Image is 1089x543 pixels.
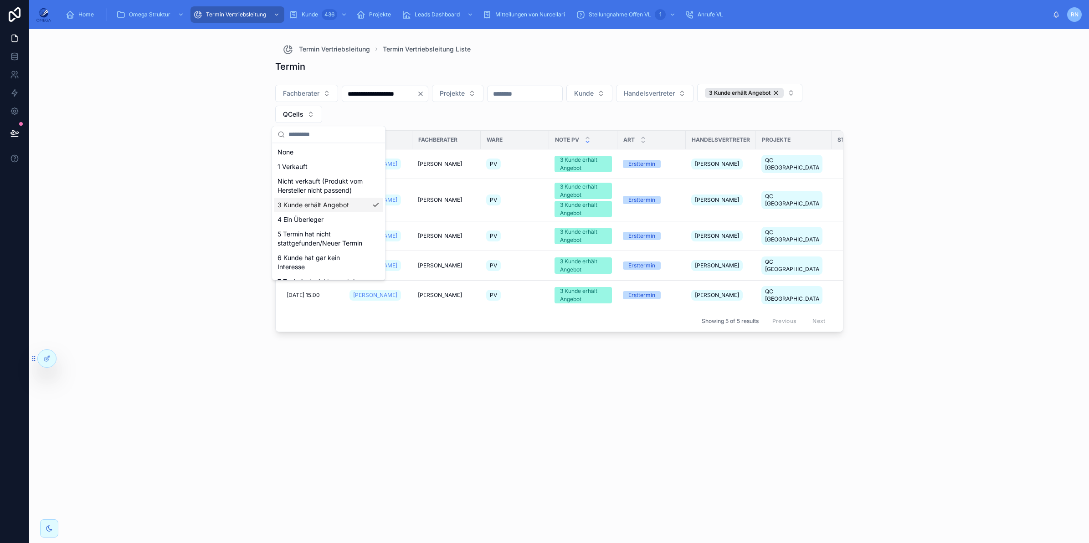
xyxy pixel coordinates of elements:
[353,292,397,299] span: [PERSON_NAME]
[490,262,497,269] span: PV
[349,290,401,301] a: [PERSON_NAME]
[697,84,802,102] button: Select Button
[628,196,655,204] div: Ersttermin
[490,160,497,168] span: PV
[418,196,462,204] span: [PERSON_NAME]
[765,229,819,243] span: QC [GEOGRAPHIC_DATA]/[GEOGRAPHIC_DATA]
[286,6,352,23] a: Kunde436
[418,160,462,168] span: [PERSON_NAME]
[655,9,666,20] div: 1
[628,232,655,240] div: Ersttermin
[275,106,322,123] button: Select Button
[495,11,565,18] span: Mitteilungen von Nurcellari
[705,88,784,98] div: 3 Kunde erhält Angebot
[283,110,303,119] span: QCells
[624,89,675,98] span: Handelsvertreter
[555,136,579,143] span: Note PV
[417,90,428,97] button: Clear
[490,232,497,240] span: PV
[440,89,465,98] span: Projekte
[480,6,571,23] a: Mitteilungen von Nurcellari
[682,6,729,23] a: Anrufe VL
[623,136,635,143] span: Art
[573,6,680,23] a: Stellungnahme Offen VL1
[418,232,462,240] span: [PERSON_NAME]
[287,292,320,299] span: [DATE] 15:00
[560,183,606,199] div: 3 Kunde erhält Angebot
[415,11,460,18] span: Leads Dashboard
[574,89,594,98] span: Kunde
[1071,11,1079,18] span: RN
[275,60,305,73] h1: Termin
[698,11,723,18] span: Anrufe VL
[490,292,497,299] span: PV
[274,174,383,198] div: Nicht verkauft (Produkt vom Hersteller nicht passend)
[274,251,383,274] div: 6 Kunde hat gar kein Interesse
[762,136,791,143] span: Projekte
[354,6,397,23] a: Projekte
[299,45,370,54] span: Termin Vertriebsleitung
[560,257,606,274] div: 3 Kunde erhält Angebot
[206,11,266,18] span: Termin Vertriebsleitung
[190,6,284,23] a: Termin Vertriebsleitung
[566,85,612,102] button: Select Button
[274,274,383,289] div: 7 Technisch nicht umsetzbar
[283,89,319,98] span: Fachberater
[418,292,462,299] span: [PERSON_NAME]
[628,261,655,270] div: Ersttermin
[628,160,655,168] div: Ersttermin
[322,9,337,20] div: 436
[695,262,739,269] span: [PERSON_NAME]
[275,85,338,102] button: Select Button
[695,232,739,240] span: [PERSON_NAME]
[399,6,478,23] a: Leads Dashboard
[302,11,318,18] span: Kunde
[78,11,94,18] span: Home
[418,136,457,143] span: Fachberater
[765,193,819,207] span: QC [GEOGRAPHIC_DATA]/[GEOGRAPHIC_DATA]
[560,287,606,303] div: 3 Kunde erhält Angebot
[692,136,750,143] span: Handelsvertreter
[274,212,383,227] div: 4 Ein Überleger
[616,85,693,102] button: Select Button
[369,11,391,18] span: Projekte
[36,7,51,22] img: App logo
[589,11,651,18] span: Stellungnahme Offen VL
[765,258,819,273] span: QC [GEOGRAPHIC_DATA]/[GEOGRAPHIC_DATA]
[432,85,483,102] button: Select Button
[560,228,606,244] div: 3 Kunde erhält Angebot
[63,6,100,23] a: Home
[560,156,606,172] div: 3 Kunde erhält Angebot
[272,143,385,280] div: Suggestions
[113,6,189,23] a: Omega Struktur
[274,198,383,212] div: 3 Kunde erhält Angebot
[695,292,739,299] span: [PERSON_NAME]
[274,159,383,174] div: 1 Verkauft
[765,157,819,171] span: QC [GEOGRAPHIC_DATA]
[705,88,784,98] button: Unselect I_3_KUNDE_ERHALT_ANGEBOT
[490,196,497,204] span: PV
[560,201,606,217] div: 3 Kunde erhält Angebot
[129,11,170,18] span: Omega Struktur
[837,136,870,143] span: Status WP
[283,44,370,55] a: Termin Vertriebsleitung
[274,145,383,159] div: None
[765,288,819,302] span: QC [GEOGRAPHIC_DATA]/[GEOGRAPHIC_DATA]
[695,196,739,204] span: [PERSON_NAME]
[383,45,471,54] a: Termin Vertriebsleitung Liste
[628,291,655,299] div: Ersttermin
[487,136,503,143] span: Ware
[418,262,462,269] span: [PERSON_NAME]
[702,318,759,325] span: Showing 5 of 5 results
[695,160,739,168] span: [PERSON_NAME]
[274,227,383,251] div: 5 Termin hat nicht stattgefunden/Neuer Termin
[58,5,1053,25] div: scrollable content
